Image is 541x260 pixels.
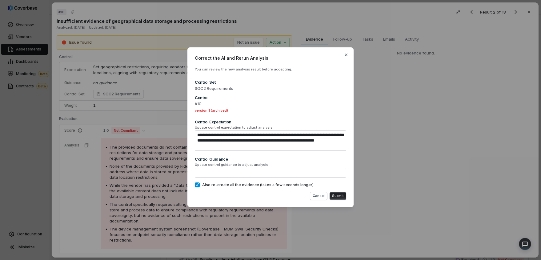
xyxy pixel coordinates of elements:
span: Update control guidance to adjust analysis [195,162,346,167]
span: SOC2 Requirements [195,86,346,92]
button: Cancel [310,192,327,200]
button: Submit [330,192,346,200]
span: Update control expectation to adjust analysis [195,125,346,130]
div: Control [195,95,346,100]
span: You can review the new analysis result before accepting. [195,67,292,71]
div: Control Set [195,79,346,85]
span: #10 [195,101,346,107]
div: Control Expectation [195,119,346,125]
span: Correct the AI and Rerun Analysis [195,55,346,61]
button: Also re-create all the evidence (takes a few seconds longer). [195,182,200,187]
span: version 1 (archived) [195,108,228,113]
span: Also re-create all the evidence (takes a few seconds longer). [202,182,315,187]
div: Control Guidance [195,156,346,162]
